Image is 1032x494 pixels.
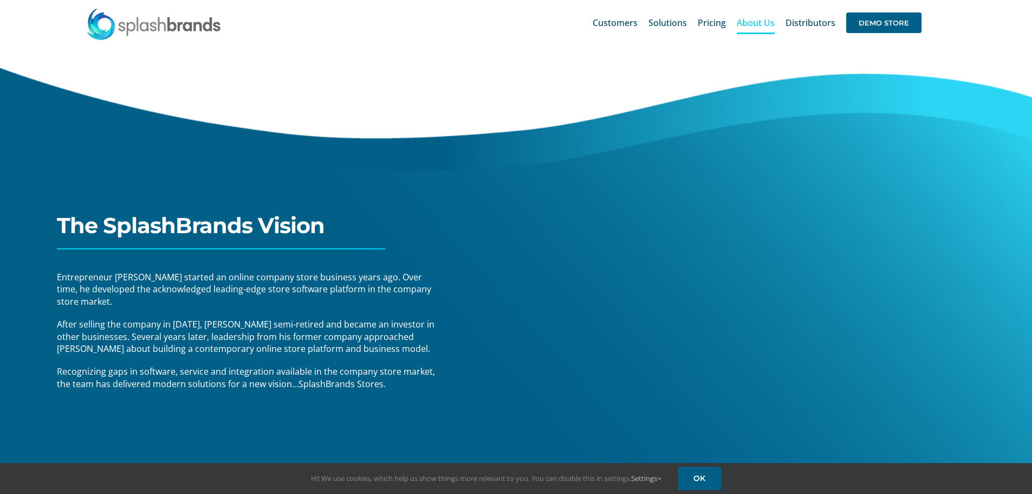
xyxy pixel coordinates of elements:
a: Distributors [786,5,835,40]
span: The SplashBrands Vision [57,212,324,239]
span: About Us [737,18,775,27]
a: Settings [631,473,661,483]
a: Pricing [698,5,726,40]
a: DEMO STORE [846,5,921,40]
img: SplashBrands.com Logo [86,8,222,40]
a: Customers [593,5,638,40]
span: Distributors [786,18,835,27]
span: After selling the company in [DATE], [PERSON_NAME] semi-retired and became an investor in other b... [57,318,434,355]
span: Entrepreneur [PERSON_NAME] started an online company store business years ago. Over time, he deve... [57,271,431,307]
span: Hi! We use cookies, which help us show things more relevant to you. You can disable this in setti... [311,473,661,483]
span: Recognizing gaps in software, service and integration available in the company store market, the ... [57,365,435,389]
span: Customers [593,18,638,27]
nav: Main Menu [593,5,921,40]
span: DEMO STORE [846,12,921,33]
a: OK [678,467,721,490]
span: Solutions [648,18,687,27]
span: Pricing [698,18,726,27]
